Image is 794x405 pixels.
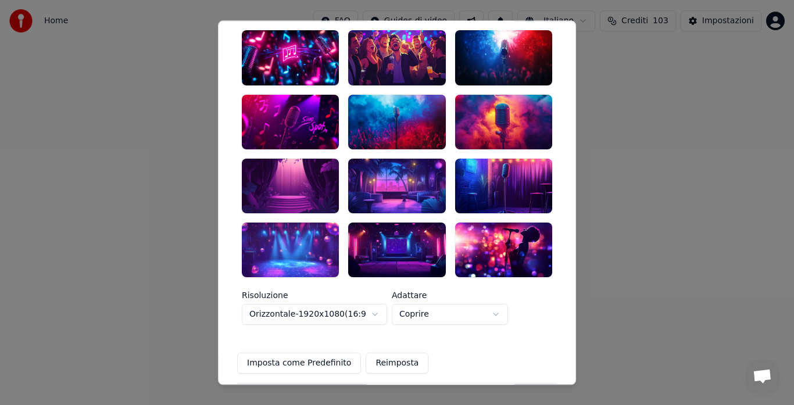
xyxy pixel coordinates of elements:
label: Risoluzione [242,291,387,299]
div: VideoPersonalizza il video karaoke: usa immagine, video o colore [237,3,557,383]
button: Reimposta [366,353,428,374]
button: Imposta come Predefinito [237,353,361,374]
label: Adattare [392,291,508,299]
